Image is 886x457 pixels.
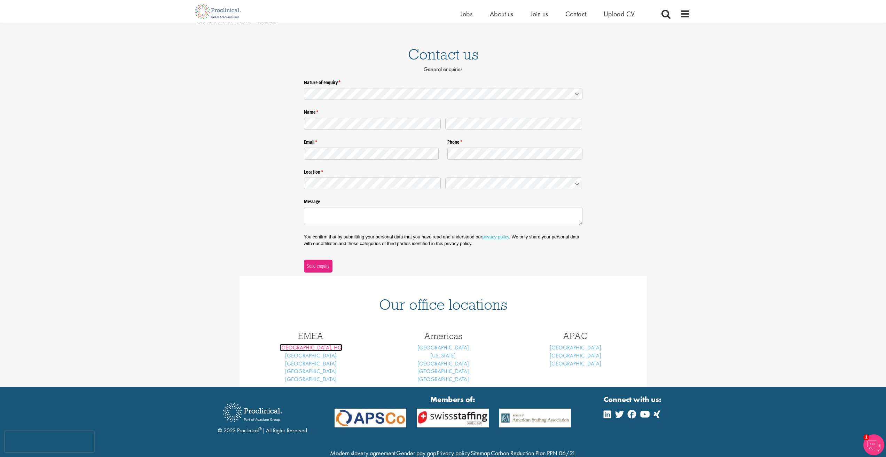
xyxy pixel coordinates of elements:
a: [GEOGRAPHIC_DATA], HQ [280,344,342,351]
h1: Our office locations [250,297,636,312]
input: State / Province / Region [304,178,441,190]
a: privacy policy [482,234,509,239]
strong: Members of: [335,394,571,405]
a: [GEOGRAPHIC_DATA] [285,368,337,375]
input: Last [445,118,582,130]
input: Country [445,178,582,190]
a: [GEOGRAPHIC_DATA] [550,352,601,359]
sup: ® [259,426,262,432]
img: Chatbot [863,434,884,455]
label: Email [304,136,439,145]
a: Modern slavery agreement [330,449,395,457]
a: [GEOGRAPHIC_DATA] [285,352,337,359]
label: Message [304,196,582,205]
a: [US_STATE] [430,352,456,359]
div: © 2023 Proclinical | All Rights Reserved [218,397,307,435]
legend: Name [304,107,582,116]
a: [GEOGRAPHIC_DATA] [285,360,337,367]
img: APSCo [494,409,577,428]
a: Sitemap [471,449,490,457]
a: Contact [565,9,586,18]
h3: APAC [515,331,636,340]
a: [GEOGRAPHIC_DATA] [417,368,469,375]
a: [GEOGRAPHIC_DATA] [417,344,469,351]
a: [GEOGRAPHIC_DATA] [550,360,601,367]
a: Jobs [461,9,472,18]
a: Gender pay gap [396,449,436,457]
a: Privacy policy [437,449,470,457]
input: First [304,118,441,130]
a: [GEOGRAPHIC_DATA] [550,344,601,351]
a: [GEOGRAPHIC_DATA] [417,360,469,367]
iframe: reCAPTCHA [5,431,94,452]
h3: Americas [382,331,504,340]
a: Carbon Reduction Plan PPN 06/21 [491,449,575,457]
img: APSCo [411,409,494,428]
a: [GEOGRAPHIC_DATA] [417,376,469,383]
a: Upload CV [604,9,635,18]
label: Phone [447,136,582,145]
span: Send enquiry [307,262,329,270]
p: You confirm that by submitting your personal data that you have read and understood our . We only... [304,234,582,246]
span: 1 [863,434,869,440]
a: About us [490,9,513,18]
img: APSCo [329,409,412,428]
label: Nature of enquiry [304,77,582,86]
h3: EMEA [250,331,372,340]
a: Join us [531,9,548,18]
strong: Connect with us: [604,394,663,405]
button: Send enquiry [304,260,332,272]
a: [GEOGRAPHIC_DATA] [285,376,337,383]
img: Proclinical Recruitment [218,398,288,427]
legend: Location [304,166,582,175]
